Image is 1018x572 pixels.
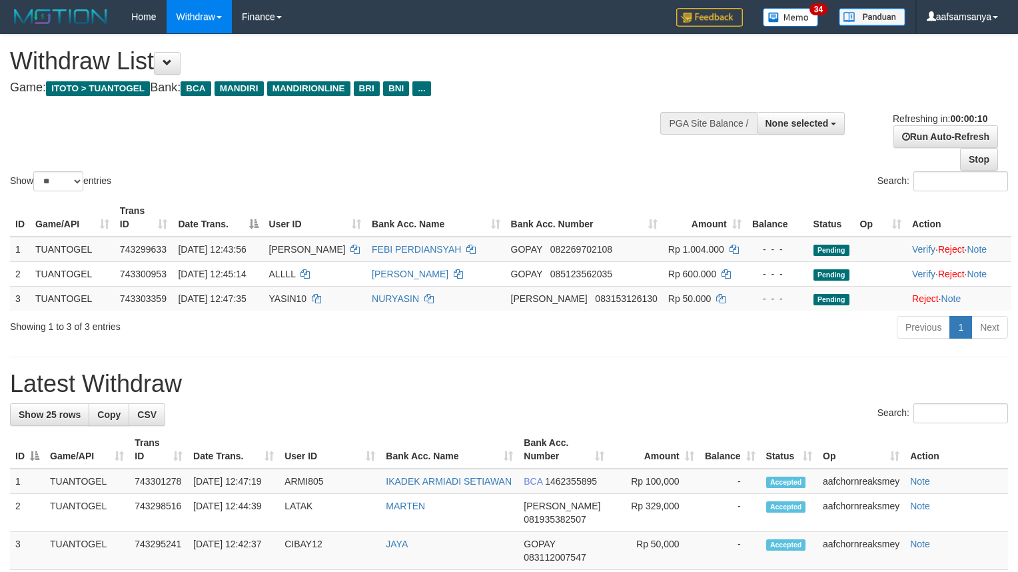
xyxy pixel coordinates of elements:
[913,403,1008,423] input: Search:
[173,199,263,237] th: Date Trans.: activate to sort column descending
[949,316,972,339] a: 1
[129,469,188,494] td: 743301278
[188,532,279,570] td: [DATE] 12:42:37
[33,171,83,191] select: Showentries
[967,244,987,255] a: Note
[10,403,89,426] a: Show 25 rows
[913,171,1008,191] input: Search:
[938,244,965,255] a: Reject
[10,494,45,532] td: 2
[30,261,115,286] td: TUANTOGEL
[45,431,129,469] th: Game/API: activate to sort column ascending
[30,286,115,311] td: TUANTOGEL
[545,476,597,487] span: Copy 1462355895 to clipboard
[595,293,657,304] span: Copy 083153126130 to clipboard
[817,431,905,469] th: Op: activate to sort column ascending
[893,125,998,148] a: Run Auto-Refresh
[279,469,380,494] td: ARMI805
[120,269,167,279] span: 743300953
[808,199,855,237] th: Status
[386,501,425,511] a: MARTEN
[766,501,806,513] span: Accepted
[10,237,30,262] td: 1
[129,431,188,469] th: Trans ID: activate to sort column ascending
[905,431,1008,469] th: Action
[941,293,961,304] a: Note
[817,469,905,494] td: aafchornreaksmey
[668,293,712,304] span: Rp 50.000
[907,261,1011,286] td: · ·
[10,371,1008,397] h1: Latest Withdraw
[817,494,905,532] td: aafchornreaksmey
[10,48,666,75] h1: Withdraw List
[967,269,987,279] a: Note
[813,269,849,281] span: Pending
[137,409,157,420] span: CSV
[910,476,930,487] a: Note
[700,494,761,532] td: -
[877,171,1008,191] label: Search:
[380,431,518,469] th: Bank Acc. Name: activate to sort column ascending
[10,7,111,27] img: MOTION_logo.png
[610,532,700,570] td: Rp 50,000
[524,501,600,511] span: [PERSON_NAME]
[10,532,45,570] td: 3
[10,81,666,95] h4: Game: Bank:
[813,245,849,256] span: Pending
[178,244,246,255] span: [DATE] 12:43:56
[188,469,279,494] td: [DATE] 12:47:19
[855,199,907,237] th: Op: activate to sort column ascending
[269,244,346,255] span: [PERSON_NAME]
[181,81,211,96] span: BCA
[960,148,998,171] a: Stop
[279,532,380,570] td: CIBAY12
[660,112,756,135] div: PGA Site Balance /
[971,316,1008,339] a: Next
[89,403,129,426] a: Copy
[910,501,930,511] a: Note
[120,244,167,255] span: 743299633
[524,539,555,549] span: GOPAY
[676,8,743,27] img: Feedback.jpg
[45,469,129,494] td: TUANTOGEL
[188,431,279,469] th: Date Trans.: activate to sort column ascending
[10,315,414,333] div: Showing 1 to 3 of 3 entries
[893,113,987,124] span: Refreshing in:
[269,293,307,304] span: YASIN10
[511,293,588,304] span: [PERSON_NAME]
[550,244,612,255] span: Copy 082269702108 to clipboard
[30,237,115,262] td: TUANTOGEL
[766,539,806,551] span: Accepted
[264,199,367,237] th: User ID: activate to sort column ascending
[129,403,165,426] a: CSV
[524,476,542,487] span: BCA
[45,494,129,532] td: TUANTOGEL
[912,269,935,279] a: Verify
[129,532,188,570] td: 743295241
[663,199,747,237] th: Amount: activate to sort column ascending
[178,293,246,304] span: [DATE] 12:47:35
[897,316,950,339] a: Previous
[700,469,761,494] td: -
[668,244,724,255] span: Rp 1.004.000
[877,403,1008,423] label: Search:
[700,431,761,469] th: Balance: activate to sort column ascending
[809,3,827,15] span: 34
[912,293,939,304] a: Reject
[747,199,808,237] th: Balance
[120,293,167,304] span: 743303359
[386,476,512,487] a: IKADEK ARMIADI SETIAWAN
[765,118,829,129] span: None selected
[511,269,542,279] span: GOPAY
[524,514,586,525] span: Copy 081935382507 to clipboard
[752,267,803,281] div: - - -
[45,532,129,570] td: TUANTOGEL
[19,409,81,420] span: Show 25 rows
[839,8,905,26] img: panduan.png
[115,199,173,237] th: Trans ID: activate to sort column ascending
[766,477,806,488] span: Accepted
[910,539,930,549] a: Note
[907,199,1011,237] th: Action
[763,8,819,27] img: Button%20Memo.svg
[950,113,987,124] strong: 00:00:10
